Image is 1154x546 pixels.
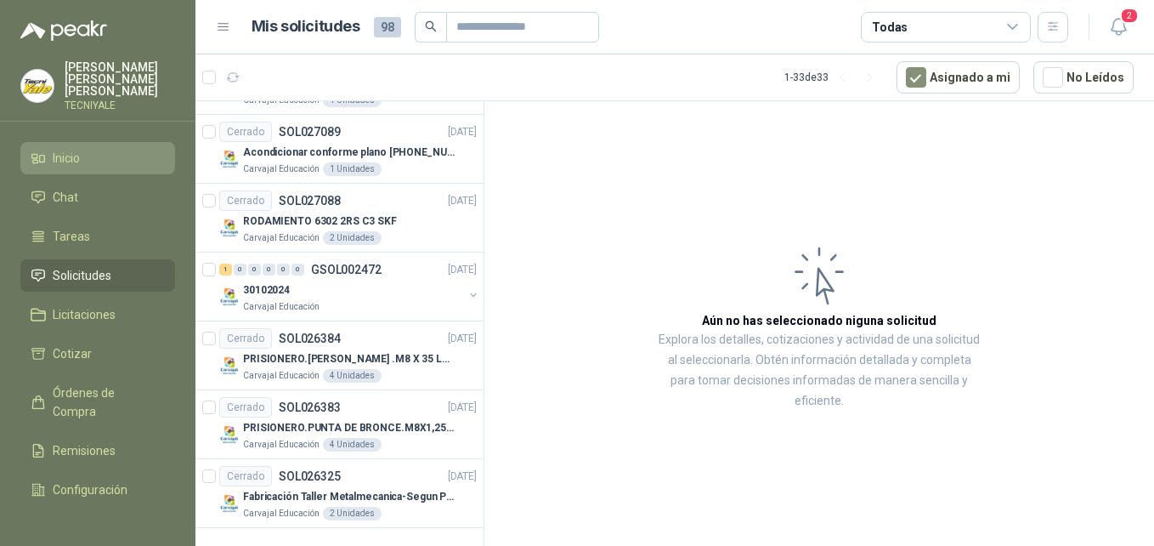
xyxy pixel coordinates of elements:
[243,420,455,436] p: PRISIONERO.PUNTA DE BRONCE.M8X1,25X20mm.[PHONE_NUMBER].CORTADORA SUCLER 4241
[448,193,477,209] p: [DATE]
[219,264,232,276] div: 1
[243,438,320,452] p: Carvajal Educación
[219,424,240,445] img: Company Logo
[279,470,341,482] p: SOL026325
[323,507,382,520] div: 2 Unidades
[252,14,360,39] h1: Mis solicitudes
[20,435,175,467] a: Remisiones
[20,474,175,506] a: Configuración
[53,344,92,363] span: Cotizar
[243,282,290,299] p: 30102024
[374,17,401,37] span: 98
[243,213,397,230] p: RODAMIENTO 6302 2RS C3 SKF
[219,149,240,169] img: Company Logo
[448,262,477,278] p: [DATE]
[243,162,320,176] p: Carvajal Educación
[53,384,159,421] span: Órdenes de Compra
[195,459,484,528] a: CerradoSOL026325[DATE] Company LogoFabricación Taller Metalmecanica-Segun PlanoCarvajal Educación...
[448,124,477,140] p: [DATE]
[219,122,272,142] div: Cerrado
[243,231,320,245] p: Carvajal Educación
[195,115,484,184] a: CerradoSOL027089[DATE] Company LogoAcondicionar conforme plano [PHONE_NUMBER]Carvajal Educación1 ...
[65,100,175,111] p: TECNIYALE
[897,61,1020,94] button: Asignado a mi
[20,338,175,370] a: Cotizar
[20,377,175,428] a: Órdenes de Compra
[219,259,480,314] a: 1 0 0 0 0 0 GSOL002472[DATE] Company Logo30102024Carvajal Educación
[243,369,320,383] p: Carvajal Educación
[20,181,175,213] a: Chat
[53,227,90,246] span: Tareas
[248,264,261,276] div: 0
[219,493,240,514] img: Company Logo
[279,401,341,413] p: SOL026383
[425,20,437,32] span: search
[872,18,908,37] div: Todas
[53,305,116,324] span: Licitaciones
[195,321,484,390] a: CerradoSOL026384[DATE] Company LogoPRISIONERO.[PERSON_NAME] .M8 X 35 LONG..[PHONE_NUMBER].SELLADO...
[65,61,175,97] p: [PERSON_NAME] [PERSON_NAME] [PERSON_NAME]
[219,397,272,418] div: Cerrado
[21,70,54,102] img: Company Logo
[219,191,272,211] div: Cerrado
[279,126,341,138] p: SOL027089
[219,218,240,238] img: Company Logo
[219,355,240,376] img: Company Logo
[53,441,116,460] span: Remisiones
[243,489,455,505] p: Fabricación Taller Metalmecanica-Segun Plano
[448,331,477,347] p: [DATE]
[20,220,175,253] a: Tareas
[311,264,382,276] p: GSOL002472
[323,162,382,176] div: 1 Unidades
[448,400,477,416] p: [DATE]
[323,369,382,383] div: 4 Unidades
[702,311,936,330] h3: Aún no has seleccionado niguna solicitud
[219,328,272,349] div: Cerrado
[279,195,341,207] p: SOL027088
[277,264,290,276] div: 0
[323,438,382,452] div: 4 Unidades
[219,466,272,486] div: Cerrado
[20,299,175,331] a: Licitaciones
[323,231,382,245] div: 2 Unidades
[20,142,175,174] a: Inicio
[243,507,320,520] p: Carvajal Educación
[20,20,107,41] img: Logo peakr
[1103,12,1134,43] button: 2
[20,259,175,292] a: Solicitudes
[53,266,111,285] span: Solicitudes
[53,481,127,499] span: Configuración
[263,264,275,276] div: 0
[234,264,246,276] div: 0
[195,184,484,253] a: CerradoSOL027088[DATE] Company LogoRODAMIENTO 6302 2RS C3 SKFCarvajal Educación2 Unidades
[53,188,78,207] span: Chat
[1033,61,1134,94] button: No Leídos
[243,300,320,314] p: Carvajal Educación
[654,330,984,412] p: Explora los detalles, cotizaciones y actividad de una solicitud al seleccionarla. Obtén informaci...
[195,390,484,459] a: CerradoSOL026383[DATE] Company LogoPRISIONERO.PUNTA DE BRONCE.M8X1,25X20mm.[PHONE_NUMBER].CORTADO...
[784,64,883,91] div: 1 - 33 de 33
[1120,8,1139,24] span: 2
[243,145,455,161] p: Acondicionar conforme plano [PHONE_NUMBER]
[291,264,304,276] div: 0
[243,351,455,367] p: PRISIONERO.[PERSON_NAME] .M8 X 35 LONG..[PHONE_NUMBER].SELLADORA MEIC
[53,149,80,168] span: Inicio
[448,469,477,485] p: [DATE]
[219,287,240,307] img: Company Logo
[279,333,341,344] p: SOL026384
